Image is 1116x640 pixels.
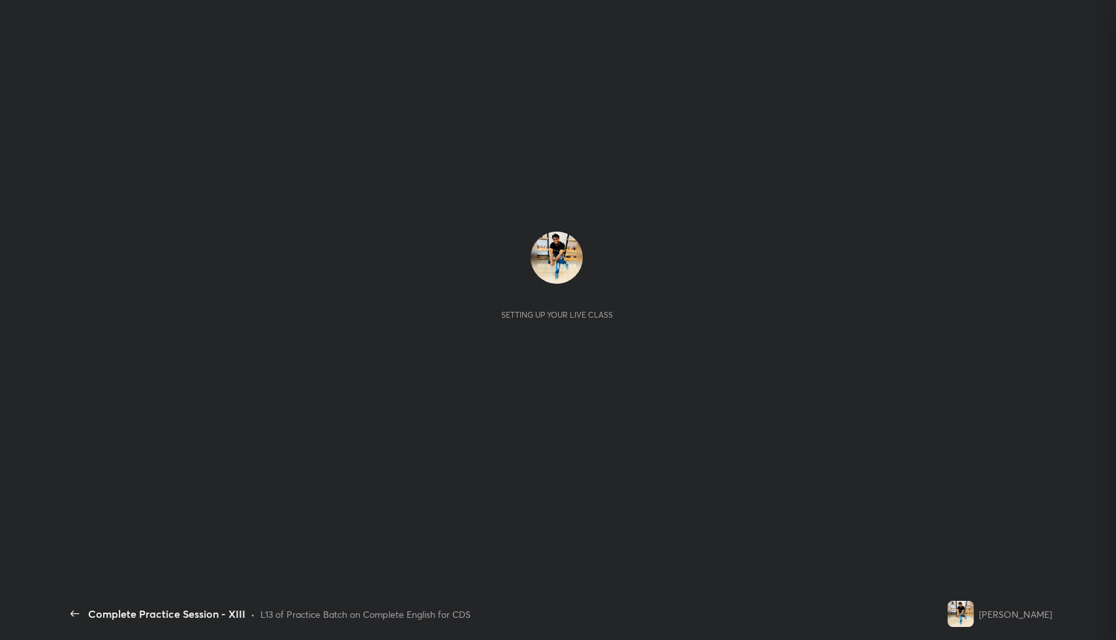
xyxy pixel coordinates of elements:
div: Complete Practice Session - XIII [88,606,245,622]
div: • [251,607,255,621]
div: [PERSON_NAME] [979,607,1052,621]
div: Setting up your live class [501,310,613,320]
img: ec0f0bf08c0645b59e8cfc3fcac41d8e.jpg [948,601,974,627]
img: ec0f0bf08c0645b59e8cfc3fcac41d8e.jpg [531,232,583,284]
div: L13 of Practice Batch on Complete English for CDS [260,607,471,621]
